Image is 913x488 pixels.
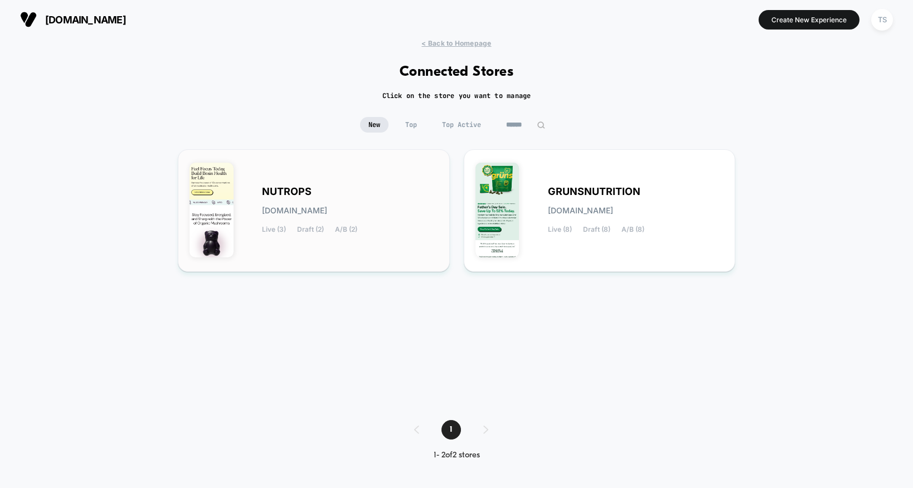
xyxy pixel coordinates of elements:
img: Visually logo [20,11,37,28]
span: A/B (8) [621,226,644,233]
span: Live (8) [548,226,572,233]
span: Draft (8) [583,226,610,233]
span: NUTROPS [262,188,312,196]
span: Live (3) [262,226,286,233]
button: Create New Experience [759,10,859,30]
span: GRUNSNUTRITION [548,188,640,196]
span: [DOMAIN_NAME] [262,207,327,214]
span: A/B (2) [335,226,357,233]
button: TS [868,8,896,31]
span: Top Active [434,117,489,133]
h1: Connected Stores [400,64,514,80]
img: edit [537,121,545,129]
span: Draft (2) [297,226,324,233]
span: Top [397,117,425,133]
span: [DOMAIN_NAME] [548,207,613,214]
div: 1 - 2 of 2 stores [403,451,511,460]
img: NUTROPS [190,163,234,257]
span: New [360,117,388,133]
span: < Back to Homepage [421,39,491,47]
button: [DOMAIN_NAME] [17,11,129,28]
span: [DOMAIN_NAME] [45,14,126,26]
img: GRUNSNUTRITION [475,163,519,257]
span: 1 [441,420,461,440]
div: TS [871,9,893,31]
h2: Click on the store you want to manage [382,91,531,100]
